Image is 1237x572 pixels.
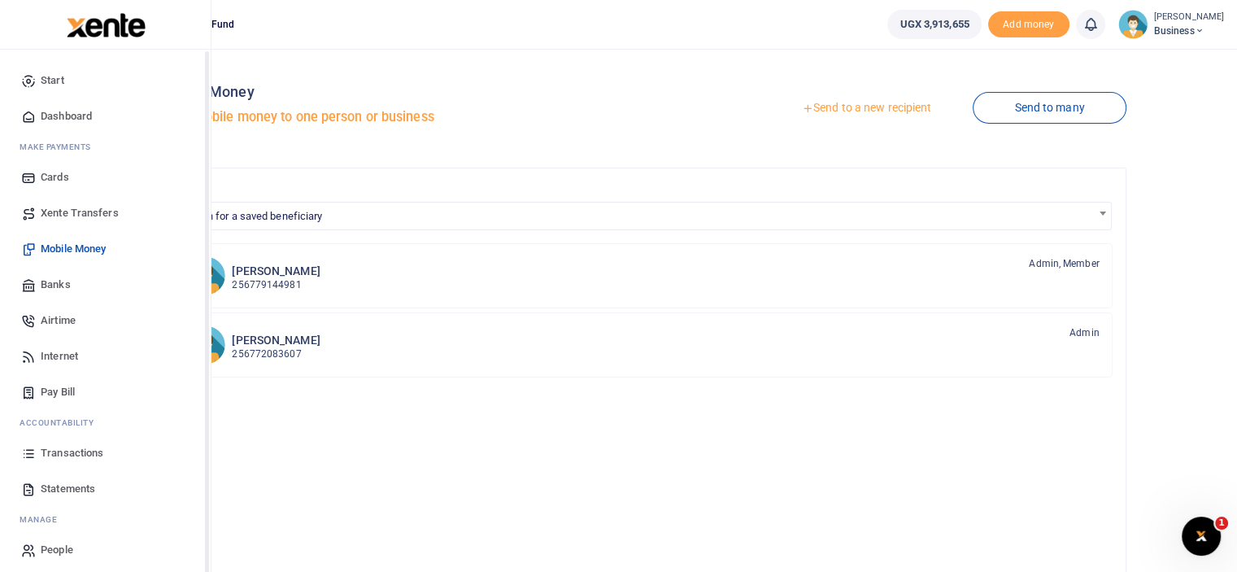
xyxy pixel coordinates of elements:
span: People [41,542,73,558]
p: 256779144981 [232,277,320,293]
span: ake Payments [28,141,91,153]
span: Dashboard [41,108,92,124]
h6: [PERSON_NAME] [232,264,320,278]
span: Admin, Member [1029,256,1099,271]
a: PA [PERSON_NAME] 256779144981 Admin, Member [173,243,1112,308]
a: People [13,532,198,568]
span: Admin [1069,325,1100,340]
span: Transactions [41,445,103,461]
iframe: Intercom live chat [1182,517,1221,556]
h6: [PERSON_NAME] [232,334,320,347]
a: PN [PERSON_NAME] 256772083607 Admin [173,312,1112,378]
a: Pay Bill [13,374,198,410]
a: Cards [13,159,198,195]
span: anage [28,513,58,526]
span: Mobile Money [41,241,106,257]
a: Xente Transfers [13,195,198,231]
span: Cards [41,169,69,186]
span: Internet [41,348,78,365]
span: Search for a saved beneficiary [173,203,1110,228]
a: Banks [13,267,198,303]
a: Send to a new recipient [760,94,973,123]
a: Transactions [13,435,198,471]
a: Start [13,63,198,98]
a: Internet [13,338,198,374]
span: Search for a saved beneficiary [180,210,322,222]
a: Airtime [13,303,198,338]
span: Start [41,72,64,89]
li: M [13,507,198,532]
span: UGX 3,913,655 [899,16,969,33]
span: Statements [41,481,95,497]
a: Statements [13,471,198,507]
span: Airtime [41,312,76,329]
span: Banks [41,277,71,293]
a: Dashboard [13,98,198,134]
li: M [13,134,198,159]
a: UGX 3,913,655 [887,10,981,39]
span: Business [1154,24,1224,38]
h4: Mobile Money [159,83,636,101]
small: [PERSON_NAME] [1154,11,1224,24]
a: Mobile Money [13,231,198,267]
span: Xente Transfers [41,205,119,221]
a: Send to many [973,92,1126,124]
li: Wallet ballance [881,10,987,39]
img: logo-large [67,13,146,37]
span: Search for a saved beneficiary [172,202,1111,230]
a: Add money [988,17,1069,29]
span: countability [32,417,94,429]
a: logo-small logo-large logo-large [65,18,146,30]
li: Ac [13,410,198,435]
li: Toup your wallet [988,11,1069,38]
span: Add money [988,11,1069,38]
span: 1 [1215,517,1228,530]
p: 256772083607 [232,347,320,362]
img: profile-user [1118,10,1148,39]
span: Pay Bill [41,384,75,400]
a: profile-user [PERSON_NAME] Business [1118,10,1224,39]
h5: Send mobile money to one person or business [159,109,636,125]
